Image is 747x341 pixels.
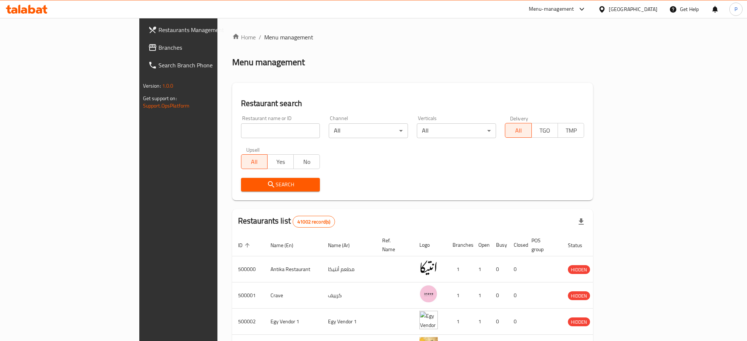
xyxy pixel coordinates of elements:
[158,43,258,52] span: Branches
[568,318,590,326] span: HIDDEN
[508,256,526,282] td: 0
[293,216,335,228] div: Total records count
[232,56,305,68] h2: Menu management
[413,234,447,256] th: Logo
[241,98,584,109] h2: Restaurant search
[244,157,265,167] span: All
[419,259,438,277] img: Antika Restaurant
[490,309,508,335] td: 0
[162,81,174,91] span: 1.0.0
[142,39,264,56] a: Branches
[531,123,558,138] button: TGO
[568,292,590,300] span: HIDDEN
[158,61,258,70] span: Search Branch Phone
[238,215,335,228] h2: Restaurants list
[142,56,264,74] a: Search Branch Phone
[490,282,508,309] td: 0
[247,180,314,189] span: Search
[322,256,376,282] td: مطعم أنتيكا
[472,282,490,309] td: 1
[568,241,592,250] span: Status
[510,116,528,121] label: Delivery
[419,285,438,303] img: Crave
[297,157,317,167] span: No
[143,94,177,103] span: Get support on:
[264,33,313,42] span: Menu management
[535,125,555,136] span: TGO
[143,101,190,110] a: Support.OpsPlatform
[322,282,376,309] td: كرييف
[508,234,526,256] th: Closed
[572,213,590,231] div: Export file
[241,154,268,169] button: All
[232,33,593,42] nav: breadcrumb
[558,123,584,138] button: TMP
[508,309,526,335] td: 0
[472,234,490,256] th: Open
[328,241,359,250] span: Name (Ar)
[734,5,737,13] span: P
[265,309,322,335] td: Egy Vendor 1
[529,5,574,14] div: Menu-management
[568,265,590,274] div: HIDDEN
[447,256,472,282] td: 1
[143,81,161,91] span: Version:
[265,256,322,282] td: Antika Restaurant
[561,125,581,136] span: TMP
[508,125,528,136] span: All
[447,234,472,256] th: Branches
[238,241,252,250] span: ID
[382,236,405,254] span: Ref. Name
[531,236,553,254] span: POS group
[568,291,590,300] div: HIDDEN
[265,282,322,309] td: Crave
[490,256,508,282] td: 0
[417,123,496,138] div: All
[329,123,408,138] div: All
[246,147,260,152] label: Upsell
[270,241,303,250] span: Name (En)
[142,21,264,39] a: Restaurants Management
[270,157,291,167] span: Yes
[158,25,258,34] span: Restaurants Management
[505,123,531,138] button: All
[267,154,294,169] button: Yes
[293,154,320,169] button: No
[447,282,472,309] td: 1
[508,282,526,309] td: 0
[241,123,320,138] input: Search for restaurant name or ID..
[241,178,320,191] button: Search
[472,256,490,282] td: 1
[568,266,590,274] span: HIDDEN
[447,309,472,335] td: 1
[490,234,508,256] th: Busy
[322,309,376,335] td: Egy Vendor 1
[609,5,657,13] div: [GEOGRAPHIC_DATA]
[293,218,335,225] span: 41002 record(s)
[419,311,438,329] img: Egy Vendor 1
[472,309,490,335] td: 1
